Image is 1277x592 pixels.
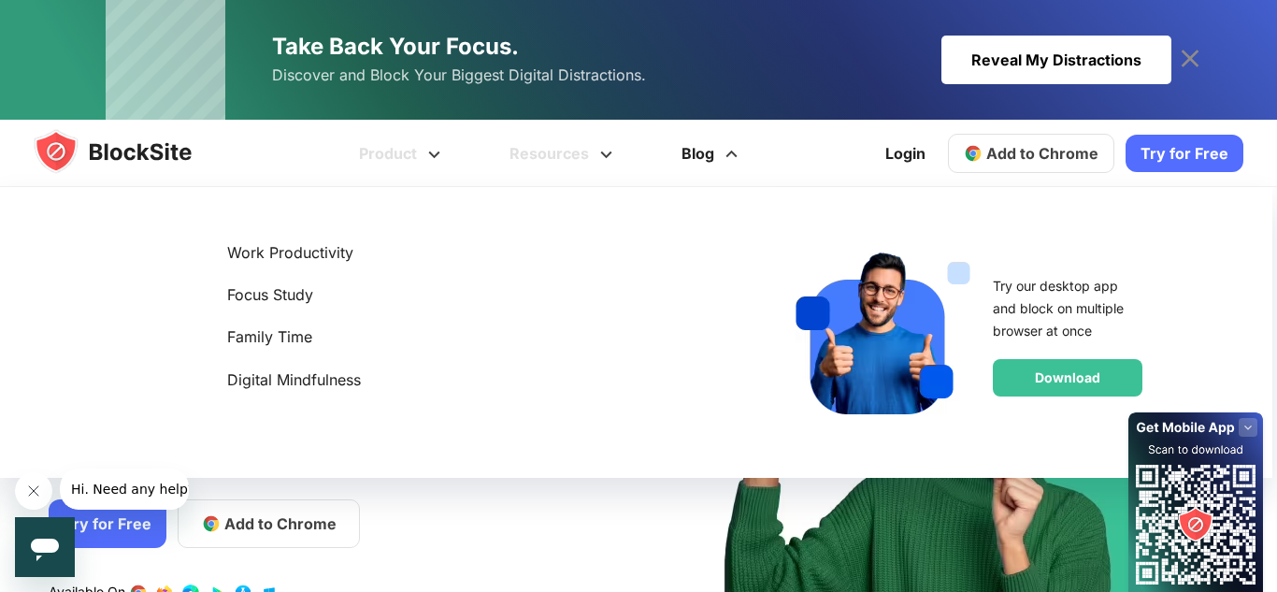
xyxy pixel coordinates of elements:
a: Download [993,359,1142,397]
span: Discover and Block Your Biggest Digital Distractions. [272,62,646,89]
a: Add to Chrome [948,134,1114,173]
a: Resources [478,120,650,187]
a: Family Time [227,325,760,350]
img: chrome-icon.svg [964,144,983,163]
iframe: Message from company [60,469,189,510]
a: Login [874,131,937,176]
span: Add to Chrome [224,513,337,535]
a: Digital Mindfulness [227,368,760,393]
div: Reveal My Distractions [941,36,1171,84]
a: Try for Free [49,499,166,548]
a: Product [327,120,478,187]
span: Take Back Your Focus. [272,33,519,60]
a: Work Productivity [227,240,760,266]
a: Focus Study [227,282,760,308]
img: blocksite-icon.5d769676.svg [34,129,228,174]
a: Add to Chrome [178,499,360,548]
iframe: Close message [15,472,52,510]
a: Try for Free [1126,135,1243,172]
span: Add to Chrome [986,144,1098,163]
div: Try our desktop app and block on multiple browser at once [993,275,1142,342]
span: Hi. Need any help? [11,13,135,28]
a: Blog [650,120,775,187]
iframe: Button to launch messaging window [15,517,75,577]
